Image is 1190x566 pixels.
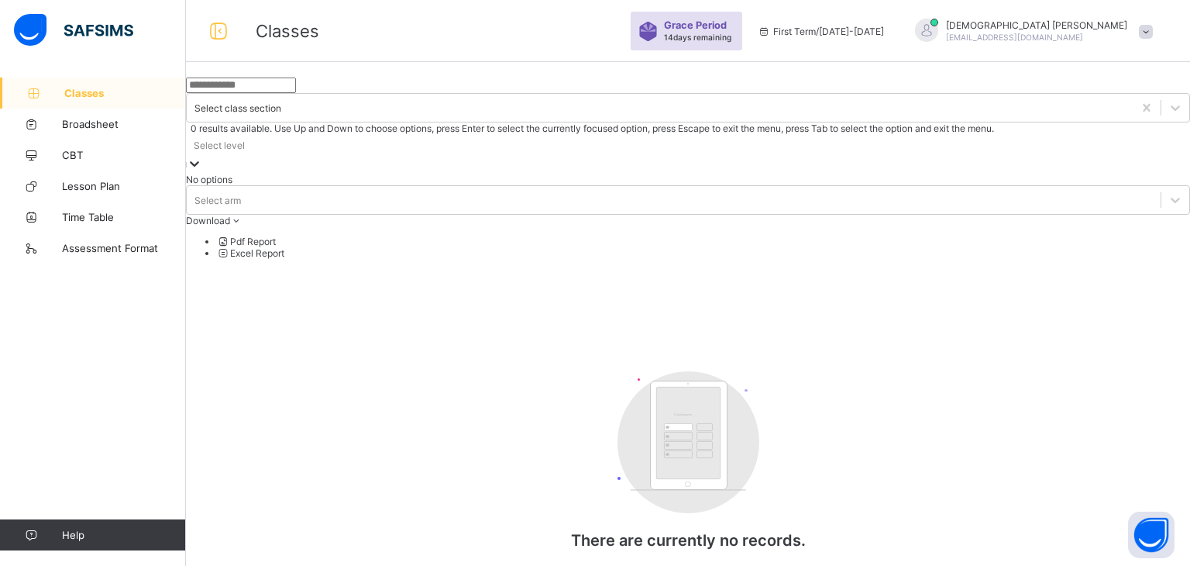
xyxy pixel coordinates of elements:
[664,33,731,42] span: 14 days remaining
[194,102,281,114] div: Select class section
[638,22,658,41] img: sticker-purple.71386a28dfed39d6af7621340158ba97.svg
[758,26,884,37] span: session/term information
[186,215,230,226] span: Download
[217,247,1190,259] li: dropdown-list-item-null-1
[186,174,1190,185] div: No options
[946,33,1083,42] span: [EMAIL_ADDRESS][DOMAIN_NAME]
[946,19,1127,31] span: [DEMOGRAPHIC_DATA] [PERSON_NAME]
[194,140,245,151] div: Select level
[217,236,1190,247] li: dropdown-list-item-null-0
[62,529,185,541] span: Help
[62,118,186,130] span: Broadsheet
[899,19,1161,44] div: MUHAMMADNASIR
[194,195,241,206] div: Select arm
[64,87,186,99] span: Classes
[62,211,186,223] span: Time Table
[256,21,319,41] span: Classes
[664,19,727,31] span: Grace Period
[188,123,994,134] span: 0 results available. Use Up and Down to choose options, press Enter to select the currently focus...
[674,412,692,416] tspan: Customers
[1128,512,1175,558] button: Open asap
[62,242,186,254] span: Assessment Format
[62,180,186,192] span: Lesson Plan
[62,149,186,161] span: CBT
[533,531,843,550] p: There are currently no records.
[14,14,133,47] img: safsims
